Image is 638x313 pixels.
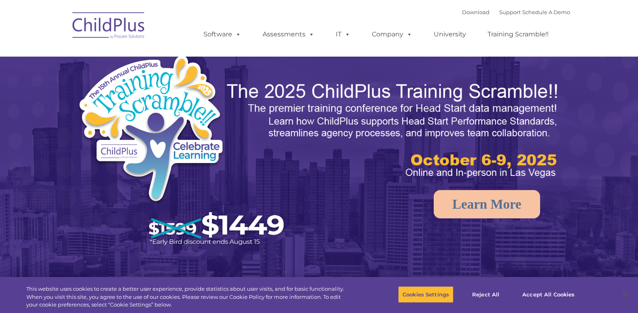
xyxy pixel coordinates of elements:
a: Support [499,9,521,15]
span: Phone number [112,87,147,93]
a: Training Scramble!! [479,26,557,42]
font: | [462,9,570,15]
a: University [426,26,474,42]
div: This website uses cookies to create a better user experience, provide statistics about user visit... [26,285,351,309]
a: Assessments [254,26,322,42]
button: Reject All [460,286,511,303]
a: Schedule A Demo [522,9,570,15]
a: IT [328,26,358,42]
a: Download [462,9,490,15]
span: Last name [112,53,137,59]
a: Software [195,26,249,42]
button: Cookies Settings [398,286,454,303]
button: Accept All Cookies [518,286,579,303]
a: Company [364,26,420,42]
img: ChildPlus by Procare Solutions [68,6,149,47]
button: Close [616,286,634,303]
a: Learn More [434,190,540,218]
